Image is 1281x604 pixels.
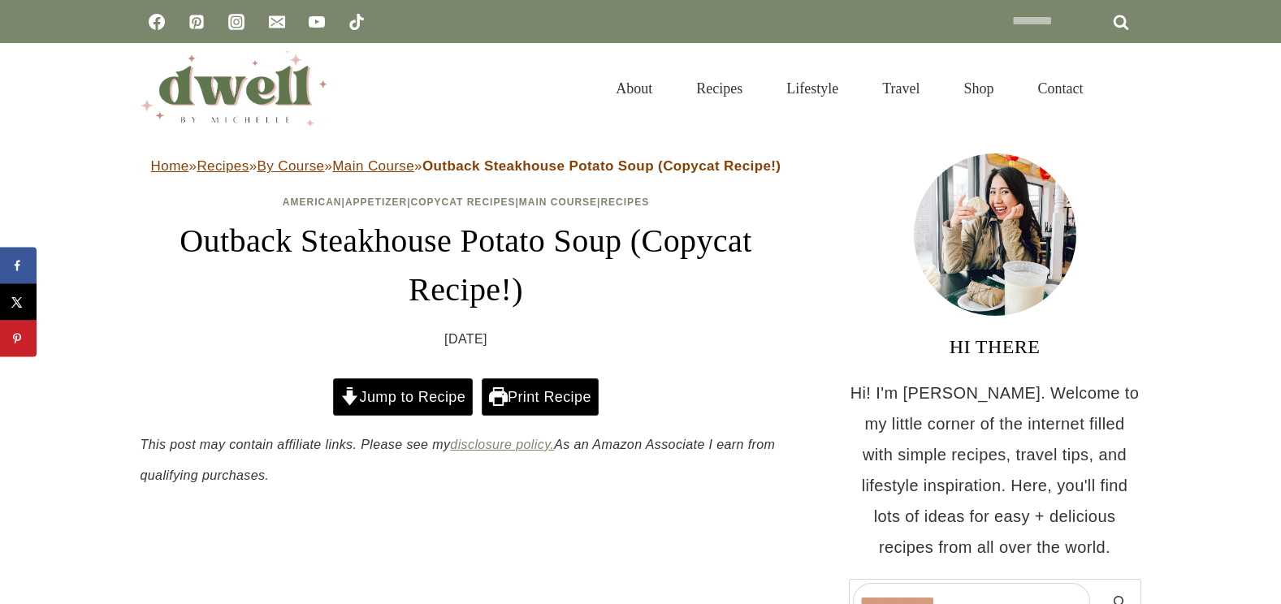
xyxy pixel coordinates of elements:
[600,196,649,208] a: Recipes
[674,60,764,117] a: Recipes
[482,378,599,416] a: Print Recipe
[283,196,649,208] span: | | | |
[345,196,407,208] a: Appetizer
[849,377,1141,563] p: Hi! I'm [PERSON_NAME]. Welcome to my little corner of the internet filled with simple recipes, tr...
[141,438,776,482] em: This post may contain affiliate links. Please see my As an Amazon Associate I earn from qualifyin...
[594,60,674,117] a: About
[422,158,781,174] strong: Outback Steakhouse Potato Soup (Copycat Recipe!)
[332,158,414,174] a: Main Course
[594,60,1105,117] nav: Primary Navigation
[220,6,253,38] a: Instagram
[1016,60,1106,117] a: Contact
[764,60,860,117] a: Lifestyle
[141,51,327,126] img: DWELL by michelle
[450,438,554,451] a: disclosure policy.
[141,6,173,38] a: Facebook
[941,60,1015,117] a: Shop
[860,60,941,117] a: Travel
[151,158,781,174] span: » » » »
[301,6,333,38] a: YouTube
[261,6,293,38] a: Email
[519,196,597,208] a: Main Course
[444,327,487,352] time: [DATE]
[849,332,1141,361] h3: HI THERE
[197,158,249,174] a: Recipes
[180,6,213,38] a: Pinterest
[257,158,324,174] a: By Course
[340,6,373,38] a: TikTok
[151,158,189,174] a: Home
[411,196,516,208] a: Copycat Recipes
[141,217,792,314] h1: Outback Steakhouse Potato Soup (Copycat Recipe!)
[283,196,342,208] a: American
[1114,75,1141,102] button: View Search Form
[333,378,473,416] a: Jump to Recipe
